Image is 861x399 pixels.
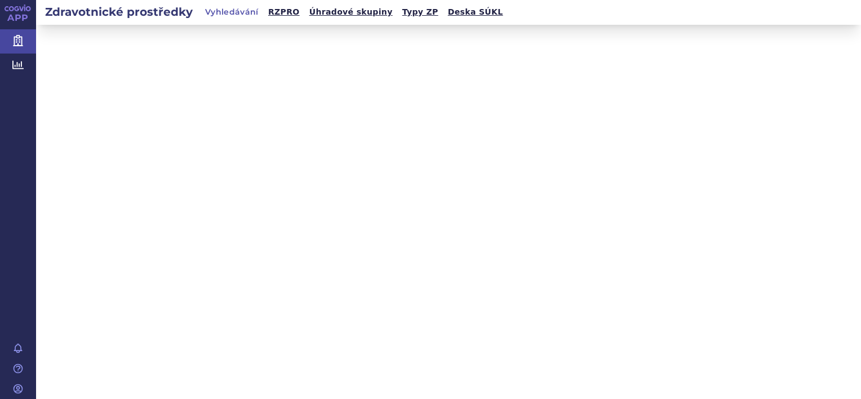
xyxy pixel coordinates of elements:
[306,5,396,20] a: Úhradové skupiny
[36,4,202,20] h2: Zdravotnické prostředky
[399,5,442,20] a: Typy ZP
[445,5,507,20] a: Deska SÚKL
[265,5,303,20] a: RZPRO
[202,5,262,20] a: Vyhledávání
